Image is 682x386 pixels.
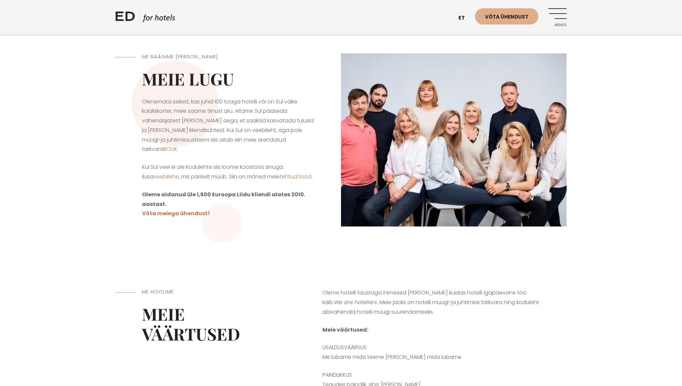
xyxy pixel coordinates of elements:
strong: Oleme aidanud üle 1,500 Euroopa Liidu kliendi alates 2010. aastast. [142,191,305,208]
p: Kui Sul veel ei ole kodulehte siis loome koostöös sinuga ilusa , mis päriselt müüb. Siin on mõned... [142,162,314,182]
a: et [455,10,475,26]
a: Võta meiega ühendust! [142,210,210,217]
h5: Me hoolime [142,288,269,296]
a: Võta ühendust [475,8,538,25]
a: tehtud tööd [280,173,311,180]
h2: Meie lugu [142,69,314,89]
strong: Meie väärtused: [322,326,368,334]
span: Me lubame mida teeme [PERSON_NAME] mida lubame [322,353,461,361]
h2: Meie väärtused [142,304,269,344]
span: Menüü [548,23,567,27]
p: Oleme hotelli taustaga inimesed [PERSON_NAME] kuidas hotelli igapäevane töö käib. . Meie jaoks on... [322,288,540,317]
a: ED HOTELS [115,10,175,27]
em: We are hoteliers [334,298,377,306]
h5: ME RÄÄGIME [PERSON_NAME] [142,53,314,61]
p: Olenemata sellest, kas juhid 100 toaga hotelli või on Sul väike külaliskorter, meie saame Sinust ... [142,97,314,155]
a: Menüü [548,8,567,27]
a: veebilehe [154,173,179,180]
p: USALDUSVÄÄRSUS [322,343,540,362]
a: BOUK [164,145,177,153]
